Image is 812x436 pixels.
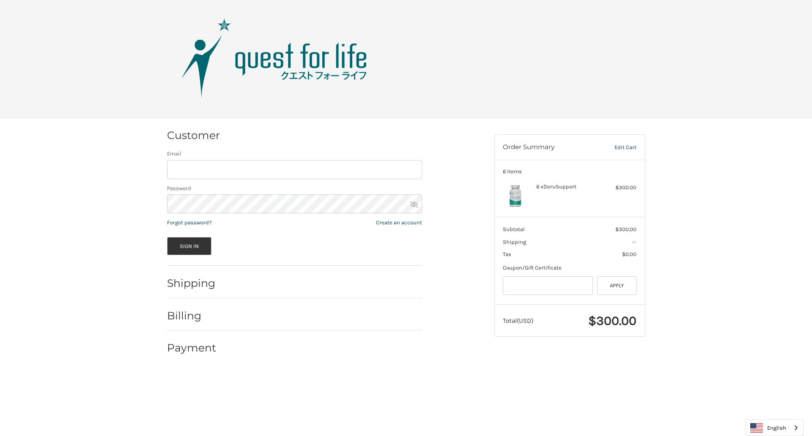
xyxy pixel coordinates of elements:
[536,183,601,190] h4: 6 x DeruSupport
[746,420,804,436] aside: Language selected: English
[597,276,637,295] button: Apply
[503,317,533,324] span: Total (USD)
[167,237,212,255] button: Sign In
[503,143,597,152] h3: Order Summary
[622,251,636,257] span: $0.00
[167,219,211,226] a: Forgot password?
[167,309,217,322] h2: Billing
[167,129,220,142] h2: Customer
[746,420,804,436] div: Language
[169,16,380,101] img: Quest Group
[503,239,526,245] span: Shipping
[588,313,636,328] span: $300.00
[503,226,525,232] span: Subtotal
[615,226,636,232] span: $300.00
[503,168,636,175] h3: 6 Items
[167,341,217,354] h2: Payment
[167,150,422,158] label: Email
[167,277,217,290] h2: Shipping
[603,183,636,192] div: $300.00
[167,184,422,193] label: Password
[503,276,593,295] input: Gift Certificate or Coupon Code
[746,420,803,436] a: English
[632,239,636,245] span: --
[376,219,422,226] a: Create an account
[597,143,636,152] a: Edit Cart
[503,264,636,272] div: Coupon/Gift Certificate
[503,251,511,257] span: Tax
